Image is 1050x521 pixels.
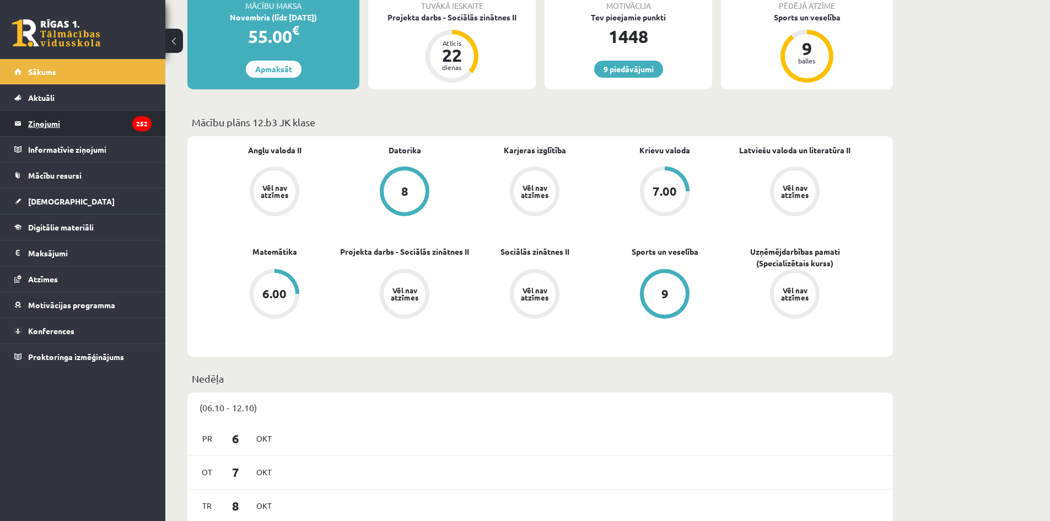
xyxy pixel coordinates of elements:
[639,144,690,156] a: Krievu valoda
[435,46,469,64] div: 22
[739,144,850,156] a: Latviešu valoda un literatūra II
[14,163,152,188] a: Mācību resursi
[545,12,712,23] div: Tev pieejamie punkti
[192,371,889,386] p: Nedēļa
[14,318,152,343] a: Konferences
[721,12,893,84] a: Sports un veselība 9 balles
[14,111,152,136] a: Ziņojumi252
[368,12,536,23] div: Projekta darbs - Sociālās zinātnes II
[28,352,124,362] span: Proktoringa izmēģinājums
[252,430,276,447] span: Okt
[259,184,290,198] div: Vēl nav atzīmes
[252,497,276,514] span: Okt
[340,166,470,218] a: 8
[209,269,340,321] a: 6.00
[252,246,297,257] a: Matemātika
[519,184,550,198] div: Vēl nav atzīmes
[779,184,810,198] div: Vēl nav atzīmes
[401,185,408,197] div: 8
[132,116,152,131] i: 252
[435,64,469,71] div: dienas
[248,144,301,156] a: Angļu valoda II
[790,40,823,57] div: 9
[262,288,287,300] div: 6.00
[28,93,55,103] span: Aktuāli
[187,393,893,422] div: (06.10 - 12.10)
[14,85,152,110] a: Aktuāli
[790,57,823,64] div: balles
[519,287,550,301] div: Vēl nav atzīmes
[340,269,470,321] a: Vēl nav atzīmes
[730,166,860,218] a: Vēl nav atzīmes
[196,430,219,447] span: Pr
[14,344,152,369] a: Proktoringa izmēģinājums
[196,497,219,514] span: Tr
[600,166,730,218] a: 7.00
[12,19,100,47] a: Rīgas 1. Tālmācības vidusskola
[730,246,860,269] a: Uzņēmējdarbības pamati (Specializētais kurss)
[721,12,893,23] div: Sports un veselība
[28,274,58,284] span: Atzīmes
[28,111,152,136] legend: Ziņojumi
[14,214,152,240] a: Digitālie materiāli
[340,246,469,257] a: Projekta darbs - Sociālās zinātnes II
[14,137,152,162] a: Informatīvie ziņojumi
[28,196,115,206] span: [DEMOGRAPHIC_DATA]
[28,170,82,180] span: Mācību resursi
[470,166,600,218] a: Vēl nav atzīmes
[389,287,420,301] div: Vēl nav atzīmes
[187,12,359,23] div: Novembris (līdz [DATE])
[28,326,74,336] span: Konferences
[600,269,730,321] a: 9
[779,287,810,301] div: Vēl nav atzīmes
[14,292,152,318] a: Motivācijas programma
[28,300,115,310] span: Motivācijas programma
[219,429,253,448] span: 6
[192,115,889,130] p: Mācību plāns 12.b3 JK klase
[504,144,566,156] a: Karjeras izglītība
[14,59,152,84] a: Sākums
[252,464,276,481] span: Okt
[389,144,421,156] a: Datorika
[632,246,698,257] a: Sports un veselība
[28,67,56,77] span: Sākums
[292,22,299,38] span: €
[246,61,301,78] a: Apmaksāt
[730,269,860,321] a: Vēl nav atzīmes
[209,166,340,218] a: Vēl nav atzīmes
[219,497,253,515] span: 8
[28,240,152,266] legend: Maksājumi
[653,185,677,197] div: 7.00
[14,266,152,292] a: Atzīmes
[435,40,469,46] div: Atlicis
[500,246,569,257] a: Sociālās zinātnes II
[14,240,152,266] a: Maksājumi
[368,12,536,84] a: Projekta darbs - Sociālās zinātnes II Atlicis 22 dienas
[187,23,359,50] div: 55.00
[196,464,219,481] span: Ot
[28,137,152,162] legend: Informatīvie ziņojumi
[470,269,600,321] a: Vēl nav atzīmes
[545,23,712,50] div: 1448
[14,189,152,214] a: [DEMOGRAPHIC_DATA]
[28,222,94,232] span: Digitālie materiāli
[594,61,663,78] a: 9 piedāvājumi
[661,288,669,300] div: 9
[219,463,253,481] span: 7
